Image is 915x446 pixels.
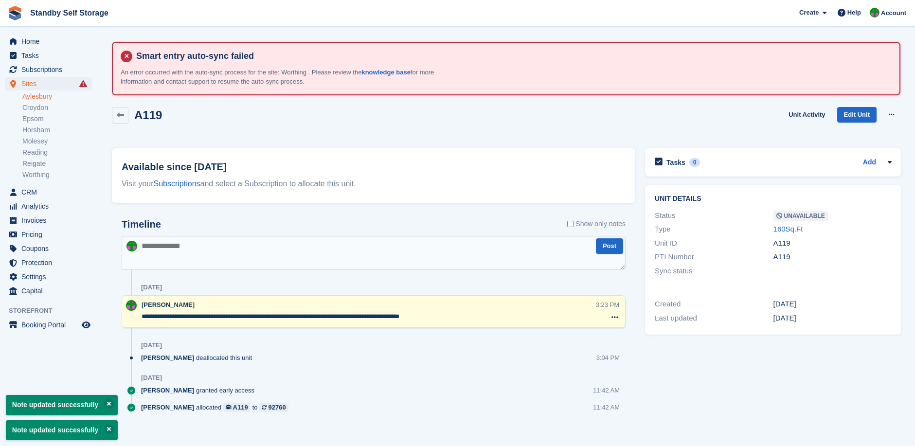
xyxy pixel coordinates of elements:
[134,108,162,122] h2: A119
[8,6,22,20] img: stora-icon-8386f47178a22dfd0bd8f6a31ec36ba5ce8667c1dd55bd0f319d3a0aa187defe.svg
[126,241,137,251] img: Michelle Mustoe
[21,256,80,269] span: Protection
[22,159,92,168] a: Reigate
[21,214,80,227] span: Invoices
[22,103,92,112] a: Croydon
[268,403,286,412] div: 92760
[141,374,162,382] div: [DATE]
[79,80,87,88] i: Smart entry sync failures have occurred
[863,157,876,168] a: Add
[80,319,92,331] a: Preview store
[22,170,92,179] a: Worthing
[655,251,773,263] div: PTI Number
[5,199,92,213] a: menu
[154,179,200,188] a: Subscriptions
[773,211,828,221] span: Unavailable
[141,284,162,291] div: [DATE]
[773,225,803,233] a: 160Sq.Ft
[22,125,92,135] a: Horsham
[6,395,118,415] p: Note updated successfully
[141,353,257,362] div: deallocated this unit
[837,107,877,123] a: Edit Unit
[21,242,80,255] span: Coupons
[126,300,137,311] img: Michelle Mustoe
[881,8,906,18] span: Account
[655,299,773,310] div: Created
[9,306,97,316] span: Storefront
[6,420,118,440] p: Note updated successfully
[21,63,80,76] span: Subscriptions
[5,49,92,62] a: menu
[21,270,80,284] span: Settings
[5,284,92,298] a: menu
[773,299,892,310] div: [DATE]
[361,69,410,76] a: knowledge base
[785,107,829,123] a: Unit Activity
[21,318,80,332] span: Booking Portal
[5,77,92,90] a: menu
[5,228,92,241] a: menu
[799,8,819,18] span: Create
[773,251,892,263] div: A119
[655,195,892,203] h2: Unit details
[22,114,92,124] a: Epsom
[141,341,162,349] div: [DATE]
[21,228,80,241] span: Pricing
[5,256,92,269] a: menu
[141,403,293,412] div: allocated to
[689,158,700,167] div: 0
[5,270,92,284] a: menu
[655,266,773,277] div: Sync status
[21,77,80,90] span: Sites
[22,148,92,157] a: Reading
[593,386,620,395] div: 11:42 AM
[259,403,288,412] a: 92760
[567,219,574,229] input: Show only notes
[593,403,620,412] div: 11:42 AM
[5,242,92,255] a: menu
[223,403,251,412] a: A119
[21,49,80,62] span: Tasks
[141,403,194,412] span: [PERSON_NAME]
[596,353,620,362] div: 3:04 PM
[122,219,161,230] h2: Timeline
[21,35,80,48] span: Home
[122,178,626,190] div: Visit your and select a Subscription to allocate this unit.
[5,214,92,227] a: menu
[132,51,892,62] h4: Smart entry auto-sync failed
[655,210,773,221] div: Status
[5,318,92,332] a: menu
[142,301,195,308] span: [PERSON_NAME]
[870,8,879,18] img: Michelle Mustoe
[5,63,92,76] a: menu
[21,199,80,213] span: Analytics
[22,137,92,146] a: Molesey
[21,185,80,199] span: CRM
[655,224,773,235] div: Type
[21,284,80,298] span: Capital
[567,219,626,229] label: Show only notes
[5,185,92,199] a: menu
[666,158,685,167] h2: Tasks
[655,238,773,249] div: Unit ID
[5,35,92,48] a: menu
[141,386,194,395] span: [PERSON_NAME]
[847,8,861,18] span: Help
[22,92,92,101] a: Aylesbury
[141,353,194,362] span: [PERSON_NAME]
[655,313,773,324] div: Last updated
[26,5,112,21] a: Standby Self Storage
[141,386,259,395] div: granted early access
[596,300,619,309] div: 3:23 PM
[596,238,623,254] button: Post
[122,160,626,174] h2: Available since [DATE]
[773,313,892,324] div: [DATE]
[121,68,461,87] p: An error occurred with the auto-sync process for the site: Worthing . Please review the for more ...
[773,238,892,249] div: A119
[233,403,248,412] div: A119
